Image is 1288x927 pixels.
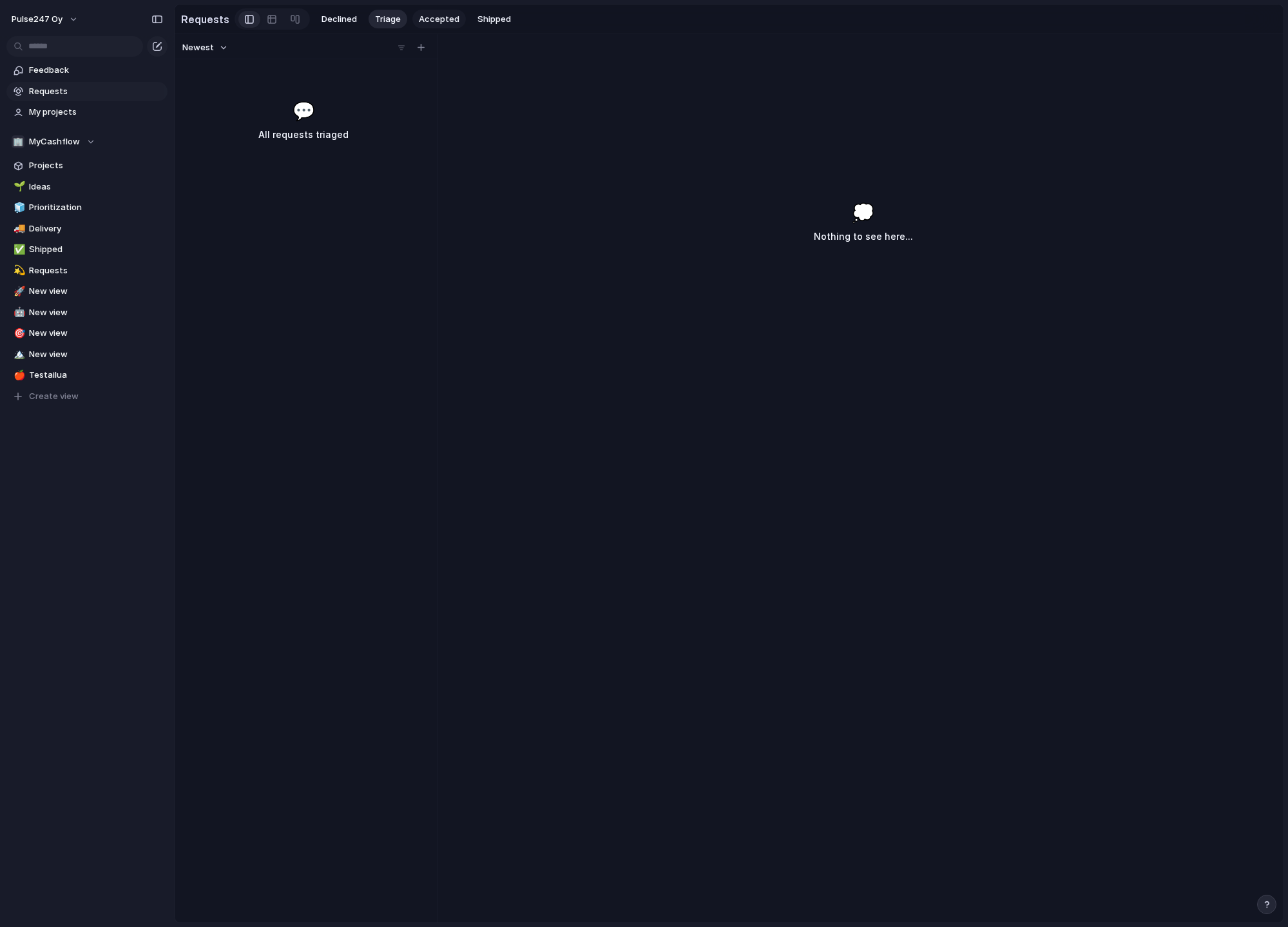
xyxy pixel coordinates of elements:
[375,13,401,26] span: Triage
[315,10,363,29] button: Declined
[14,200,23,215] div: 🧊
[205,127,402,142] h3: All requests triaged
[6,9,85,30] button: Pulse247 Oy
[852,199,874,226] span: 💭
[29,327,163,340] span: New view
[29,181,163,193] span: Ideas
[12,135,24,148] div: 🏢
[12,201,24,214] button: 🧊
[29,85,163,98] span: Requests
[29,264,163,277] span: Requests
[12,327,24,340] button: 🎯
[29,390,79,403] span: Create view
[419,13,459,26] span: Accepted
[6,132,168,151] button: 🏢MyCashflow
[6,387,168,406] button: Create view
[12,264,24,277] button: 💫
[12,369,24,382] button: 🍎
[6,219,168,239] a: 🚚Delivery
[477,13,511,26] span: Shipped
[12,13,62,26] span: Pulse247 Oy
[6,82,168,101] a: Requests
[182,41,214,54] span: Newest
[29,348,163,361] span: New view
[29,222,163,235] span: Delivery
[6,282,168,301] a: 🚀New view
[6,240,168,259] a: ✅Shipped
[14,242,23,257] div: ✅
[29,201,163,214] span: Prioritization
[29,285,163,298] span: New view
[6,102,168,122] a: My projects
[322,13,357,26] span: Declined
[6,324,168,343] a: 🎯New view
[6,345,168,364] a: 🏔️New view
[29,243,163,256] span: Shipped
[14,347,23,362] div: 🏔️
[12,243,24,256] button: ✅
[12,181,24,193] button: 🌱
[180,39,230,56] button: Newest
[29,159,163,172] span: Projects
[6,261,168,280] a: 💫Requests
[471,10,517,29] button: Shipped
[14,368,23,383] div: 🍎
[814,229,913,244] h3: Nothing to see here...
[412,10,466,29] button: Accepted
[14,284,23,299] div: 🚀
[369,10,407,29] button: Triage
[29,306,163,319] span: New view
[293,97,315,124] span: 💬
[14,326,23,341] div: 🎯
[181,12,229,27] h2: Requests
[29,369,163,382] span: Testailua
[12,306,24,319] button: 🤖
[14,305,23,320] div: 🤖
[29,106,163,119] span: My projects
[29,64,163,77] span: Feedback
[29,135,80,148] span: MyCashflow
[14,221,23,236] div: 🚚
[6,177,168,197] a: 🌱Ideas
[6,303,168,322] a: 🤖New view
[12,348,24,361] button: 🏔️
[14,263,23,278] div: 💫
[12,285,24,298] button: 🚀
[12,222,24,235] button: 🚚
[6,61,168,80] a: Feedback
[6,366,168,385] a: 🍎Testailua
[6,198,168,217] a: 🧊Prioritization
[14,179,23,194] div: 🌱
[6,156,168,175] a: Projects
